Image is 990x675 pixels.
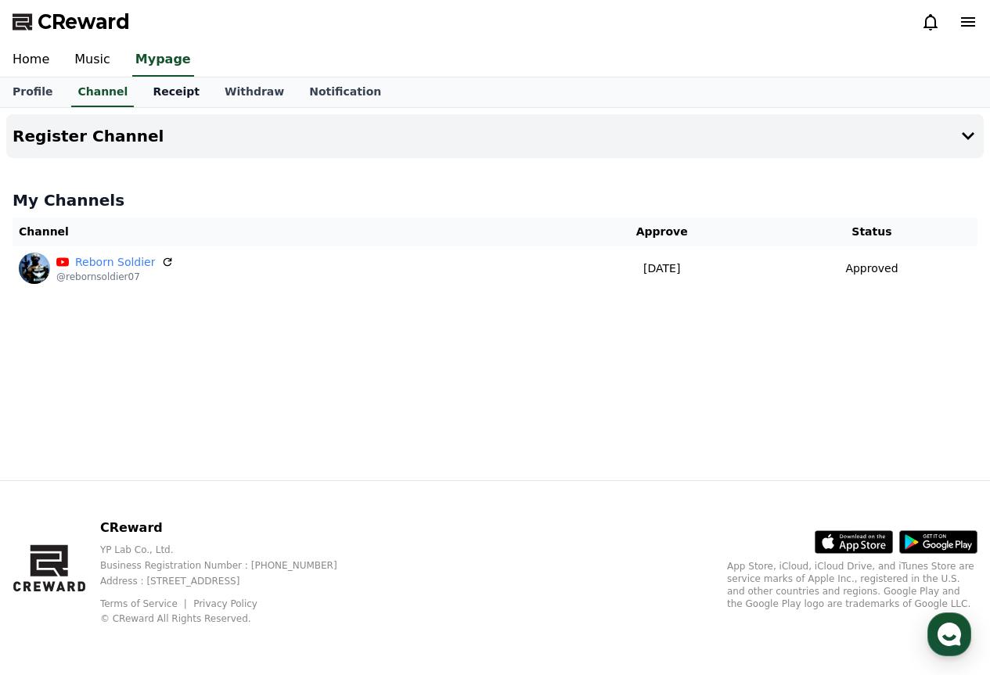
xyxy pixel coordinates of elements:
p: [DATE] [564,260,760,277]
p: Business Registration Number : [PHONE_NUMBER] [100,559,362,572]
a: CReward [13,9,130,34]
p: Approved [845,260,898,277]
span: Home [40,519,67,532]
span: Messages [130,520,176,533]
a: Music [62,44,123,77]
a: Mypage [132,44,194,77]
a: Reborn Soldier [75,254,155,271]
a: Messages [103,496,202,535]
a: Receipt [140,77,212,107]
p: © CReward All Rights Reserved. [100,612,362,625]
button: Register Channel [6,114,984,158]
a: Settings [202,496,301,535]
th: Approve [558,217,766,246]
th: Channel [13,217,558,246]
img: Reborn Soldier [19,253,50,284]
p: CReward [100,519,362,537]
h4: My Channels [13,189,977,211]
p: @rebornsoldier07 [56,271,174,283]
a: Notification [297,77,394,107]
span: CReward [38,9,130,34]
a: Privacy Policy [193,598,257,609]
p: Address : [STREET_ADDRESS] [100,575,362,587]
a: Home [5,496,103,535]
h4: Register Channel [13,127,164,145]
p: YP Lab Co., Ltd. [100,544,362,556]
a: Channel [71,77,134,107]
a: Terms of Service [100,598,189,609]
a: Withdraw [212,77,297,107]
p: App Store, iCloud, iCloud Drive, and iTunes Store are service marks of Apple Inc., registered in ... [727,560,977,610]
th: Status [766,217,977,246]
span: Settings [232,519,270,532]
